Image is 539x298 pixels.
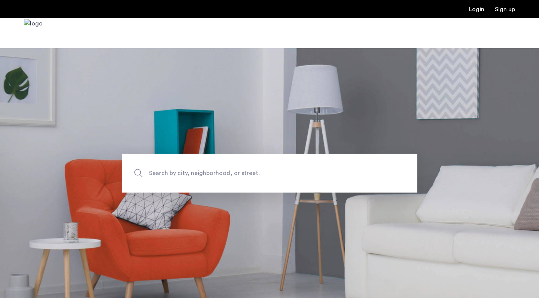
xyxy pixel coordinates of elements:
a: Login [469,6,484,12]
a: Cazamio Logo [24,19,43,47]
a: Registration [495,6,515,12]
img: logo [24,19,43,47]
input: Apartment Search [122,154,417,193]
span: Search by city, neighborhood, or street. [149,168,356,178]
